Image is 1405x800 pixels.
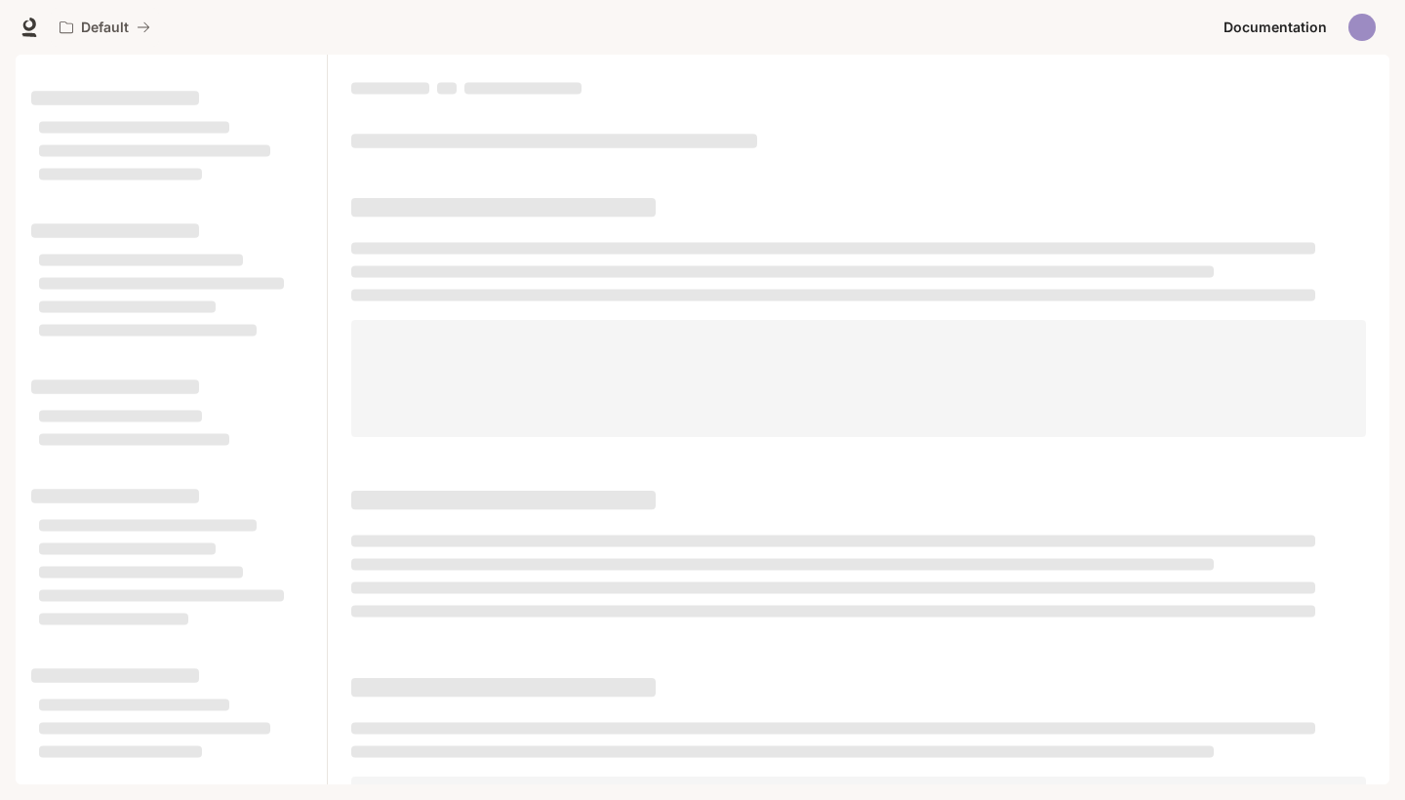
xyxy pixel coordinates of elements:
[81,20,129,36] p: Default
[1216,8,1335,47] a: Documentation
[1343,8,1382,47] button: User avatar
[51,8,159,47] button: All workspaces
[1224,16,1327,40] span: Documentation
[1348,14,1376,41] img: User avatar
